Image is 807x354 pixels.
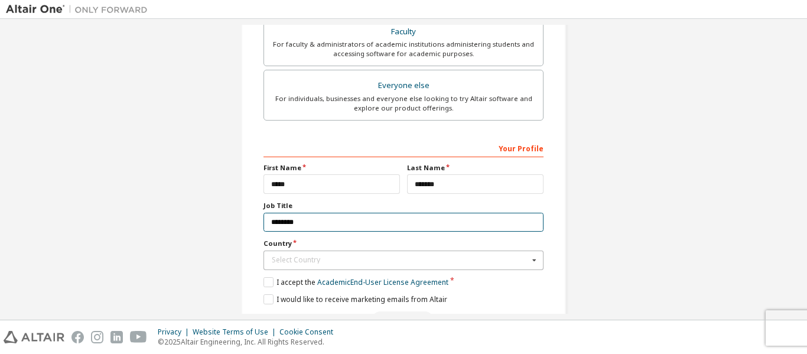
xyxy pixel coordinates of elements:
[158,327,193,337] div: Privacy
[279,327,340,337] div: Cookie Consent
[193,327,279,337] div: Website Terms of Use
[317,277,448,287] a: Academic End-User License Agreement
[130,331,147,343] img: youtube.svg
[272,256,529,264] div: Select Country
[263,201,544,210] label: Job Title
[271,94,536,113] div: For individuals, businesses and everyone else looking to try Altair software and explore our prod...
[263,311,544,329] div: Read and acccept EULA to continue
[158,337,340,347] p: © 2025 Altair Engineering, Inc. All Rights Reserved.
[263,277,448,287] label: I accept the
[263,294,447,304] label: I would like to receive marketing emails from Altair
[6,4,154,15] img: Altair One
[4,331,64,343] img: altair_logo.svg
[110,331,123,343] img: linkedin.svg
[91,331,103,343] img: instagram.svg
[271,77,536,94] div: Everyone else
[263,163,400,173] label: First Name
[263,239,544,248] label: Country
[71,331,84,343] img: facebook.svg
[263,138,544,157] div: Your Profile
[271,40,536,59] div: For faculty & administrators of academic institutions administering students and accessing softwa...
[407,163,544,173] label: Last Name
[271,24,536,40] div: Faculty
